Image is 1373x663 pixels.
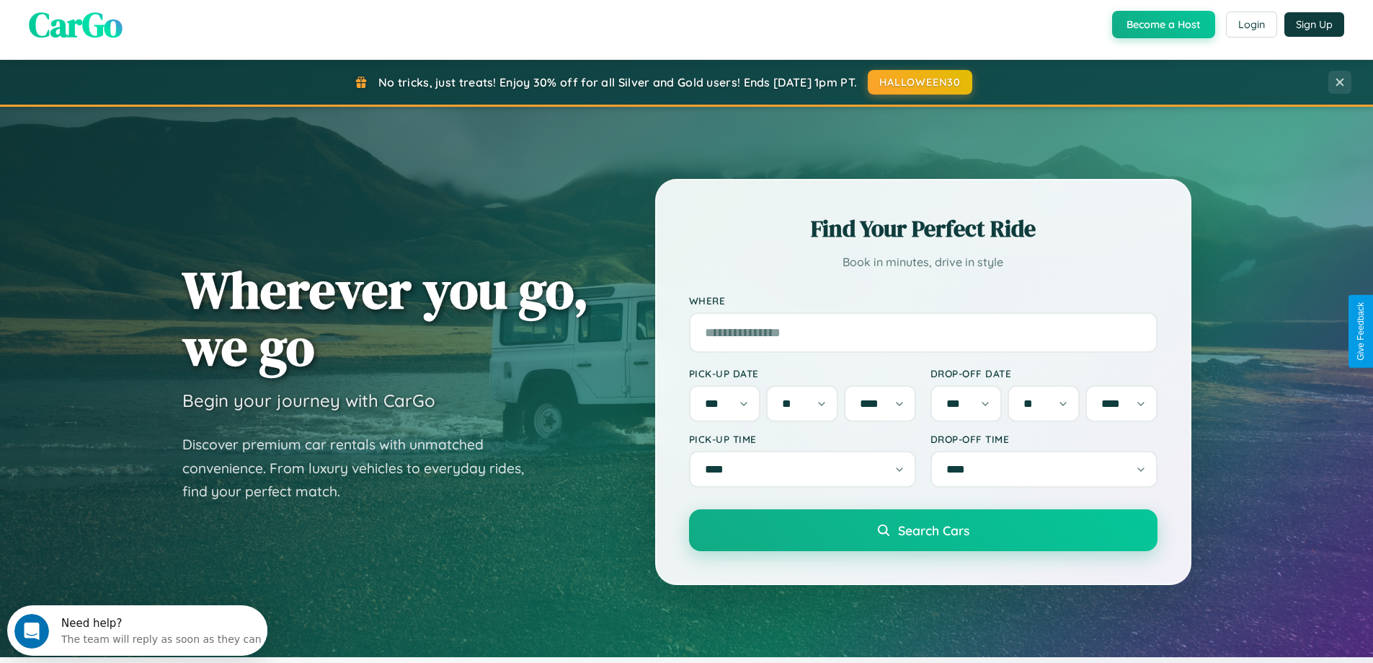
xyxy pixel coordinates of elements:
[689,433,916,445] label: Pick-up Time
[689,252,1158,273] p: Book in minutes, drive in style
[689,509,1158,551] button: Search Cars
[898,522,969,538] span: Search Cars
[378,75,857,89] span: No tricks, just treats! Enjoy 30% off for all Silver and Gold users! Ends [DATE] 1pm PT.
[1226,12,1277,38] button: Login
[54,12,254,24] div: Need help?
[29,1,123,48] span: CarGo
[182,261,589,375] h1: Wherever you go, we go
[1284,12,1344,37] button: Sign Up
[868,70,972,95] button: HALLOWEEN30
[182,390,435,411] h3: Begin your journey with CarGo
[930,433,1158,445] label: Drop-off Time
[6,6,268,45] div: Open Intercom Messenger
[1356,302,1366,361] div: Give Feedback
[1112,11,1215,38] button: Become a Host
[7,605,267,656] iframe: Intercom live chat discovery launcher
[14,614,49,649] iframe: Intercom live chat
[689,367,916,379] label: Pick-up Date
[182,433,543,504] p: Discover premium car rentals with unmatched convenience. From luxury vehicles to everyday rides, ...
[54,24,254,39] div: The team will reply as soon as they can
[689,213,1158,245] h2: Find Your Perfect Ride
[689,294,1158,307] label: Where
[930,367,1158,379] label: Drop-off Date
